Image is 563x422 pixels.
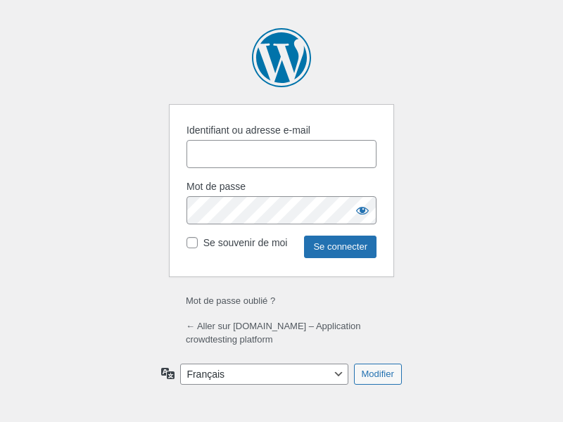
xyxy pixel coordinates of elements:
[186,321,361,345] a: ← Aller sur [DOMAIN_NAME] – Application crowdtesting platform
[304,236,377,258] input: Se connecter
[186,179,246,194] label: Mot de passe
[252,28,311,87] a: Propulsé par WordPress
[186,295,275,306] a: Mot de passe oublié ?
[348,196,377,224] button: Afficher le mot de passe
[203,236,288,250] label: Se souvenir de moi
[186,123,310,138] label: Identifiant ou adresse e-mail
[354,364,402,385] input: Modifier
